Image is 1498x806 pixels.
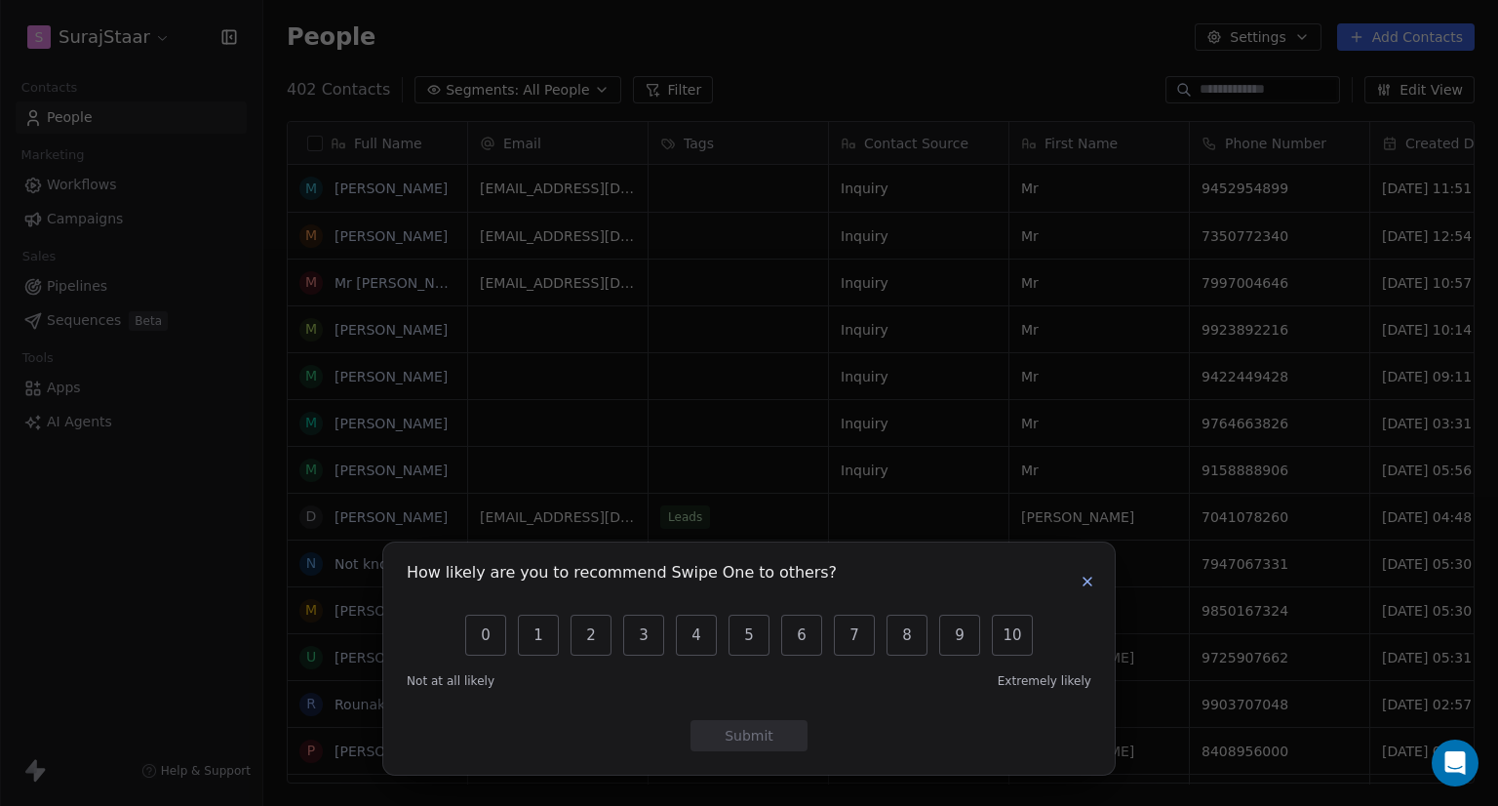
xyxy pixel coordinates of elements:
[623,615,664,656] button: 3
[939,615,980,656] button: 9
[465,615,506,656] button: 0
[571,615,611,656] button: 2
[729,615,769,656] button: 5
[676,615,717,656] button: 4
[887,615,927,656] button: 8
[690,720,808,751] button: Submit
[518,615,559,656] button: 1
[992,615,1033,656] button: 10
[998,673,1091,689] span: Extremely likely
[834,615,875,656] button: 7
[781,615,822,656] button: 6
[407,673,494,689] span: Not at all likely
[407,566,837,585] h1: How likely are you to recommend Swipe One to others?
